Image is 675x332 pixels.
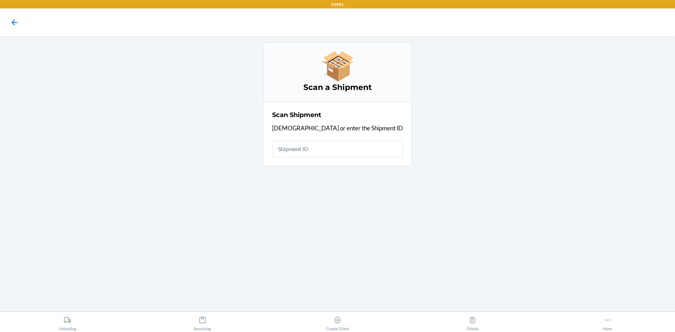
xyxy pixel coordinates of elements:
p: [DEMOGRAPHIC_DATA] or enter the Shipment ID [272,124,403,133]
input: Shipment ID [272,141,403,157]
div: Unloading [59,313,76,331]
button: Tickets [405,312,540,331]
h2: Scan Shipment [272,110,321,119]
div: Receiving [194,313,211,331]
button: Create Ticket [270,312,405,331]
button: More [540,312,675,331]
div: More [603,313,612,331]
div: Tickets [467,313,479,331]
button: Receiving [135,312,270,331]
h3: Scan a Shipment [272,82,403,93]
p: EWR1 [332,1,344,8]
div: Create Ticket [326,313,349,331]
